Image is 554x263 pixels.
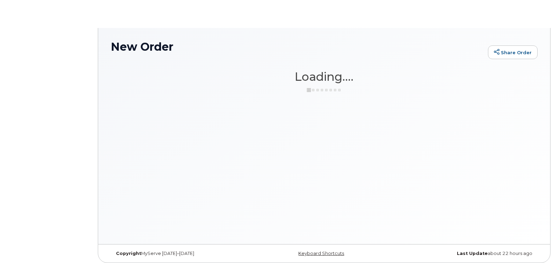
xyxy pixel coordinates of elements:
[111,41,484,53] h1: New Order
[111,70,538,83] h1: Loading....
[395,251,538,256] div: about 22 hours ago
[298,251,344,256] a: Keyboard Shortcuts
[116,251,141,256] strong: Copyright
[111,251,253,256] div: MyServe [DATE]–[DATE]
[307,87,342,93] img: ajax-loader-3a6953c30dc77f0bf724df975f13086db4f4c1262e45940f03d1251963f1bf2e.gif
[457,251,488,256] strong: Last Update
[488,45,538,59] a: Share Order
